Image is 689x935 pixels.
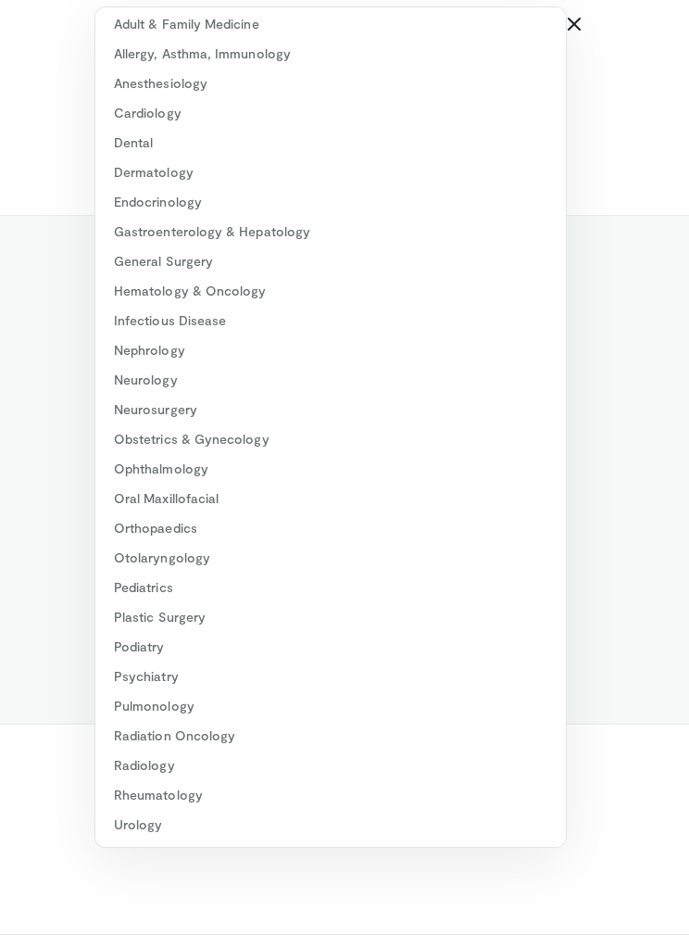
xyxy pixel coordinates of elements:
a: Anesthesiology [95,69,566,98]
a: Adult & Family Medicine [95,9,566,39]
a: Pediatrics [95,573,566,602]
a: Radiology [95,751,566,780]
a: Radiation Oncology [95,721,566,751]
div: Specialties [94,6,567,848]
a: Otolaryngology [95,543,566,573]
a: Podiatry [95,632,566,662]
a: Obstetrics & Gynecology [95,424,566,454]
a: Dermatology [95,158,566,187]
a: Endocrinology [95,187,566,217]
a: Neurosurgery [95,395,566,424]
a: Plastic Surgery [95,602,566,632]
a: Pulmonology [95,691,566,721]
a: Hematology & Oncology [95,276,566,306]
a: Ophthalmology [95,454,566,484]
a: Rheumatology [95,780,566,810]
a: Psychiatry [95,662,566,691]
a: General Surgery [95,246,566,276]
a: Cardiology [95,98,566,128]
a: Dental [95,128,566,158]
a: Urology [95,810,566,840]
a: Infectious Disease [95,306,566,335]
a: Oral Maxillofacial [95,484,566,513]
a: Nephrology [95,335,566,365]
a: Neurology [95,365,566,395]
a: Gastroenterology & Hepatology [95,217,566,246]
a: Allergy, Asthma, Immunology [95,39,566,69]
a: Orthopaedics [95,513,566,543]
